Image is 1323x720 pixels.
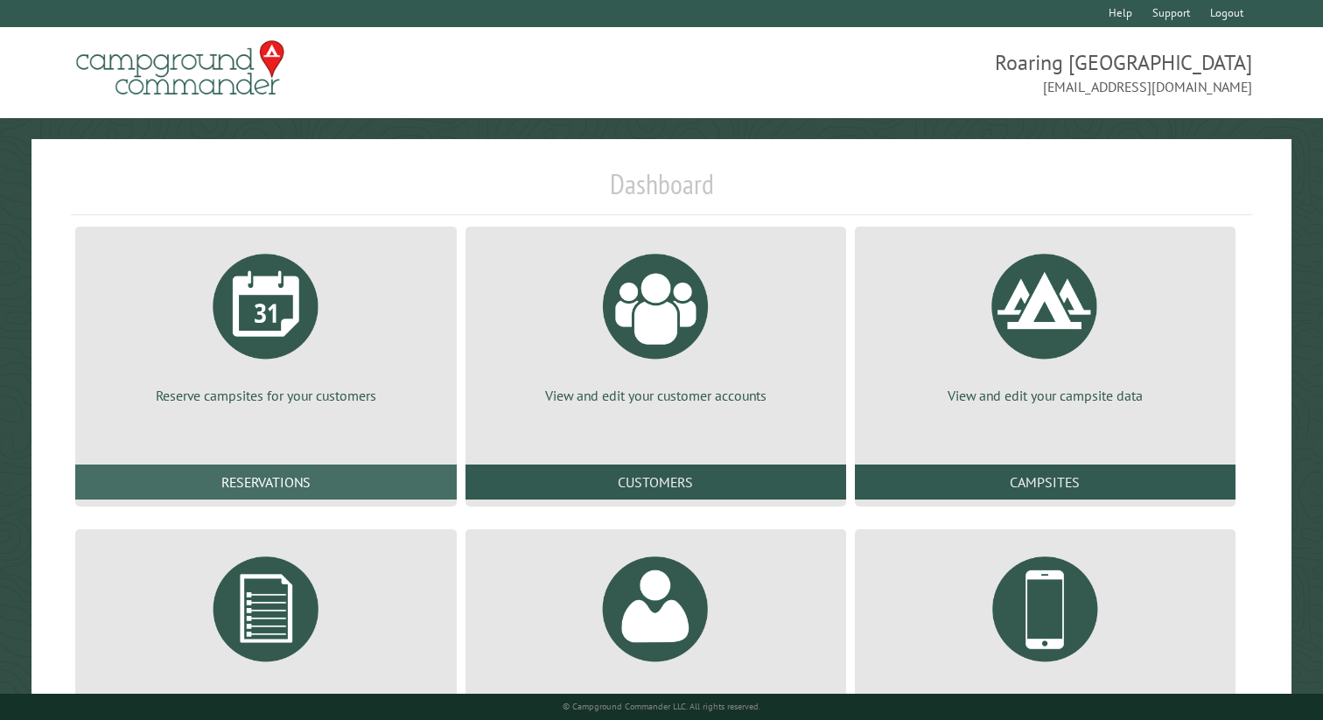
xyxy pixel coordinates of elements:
img: Campground Commander [71,34,290,102]
a: Campsites [855,465,1235,500]
p: View and edit your Campground Commander account [486,689,825,708]
h1: Dashboard [71,167,1251,215]
a: Customers [465,465,846,500]
a: Reservations [75,465,456,500]
p: Generate reports about your campground [96,689,435,708]
a: Reserve campsites for your customers [96,241,435,405]
p: View and edit your campsite data [876,386,1214,405]
a: View and edit your customer accounts [486,241,825,405]
a: Generate reports about your campground [96,543,435,708]
p: View and edit your customer accounts [486,386,825,405]
p: Reserve campsites for your customers [96,386,435,405]
p: Manage customer communications [876,689,1214,708]
a: View and edit your Campground Commander account [486,543,825,708]
a: View and edit your campsite data [876,241,1214,405]
span: Roaring [GEOGRAPHIC_DATA] [EMAIL_ADDRESS][DOMAIN_NAME] [661,48,1252,97]
small: © Campground Commander LLC. All rights reserved. [563,701,760,712]
a: Manage customer communications [876,543,1214,708]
